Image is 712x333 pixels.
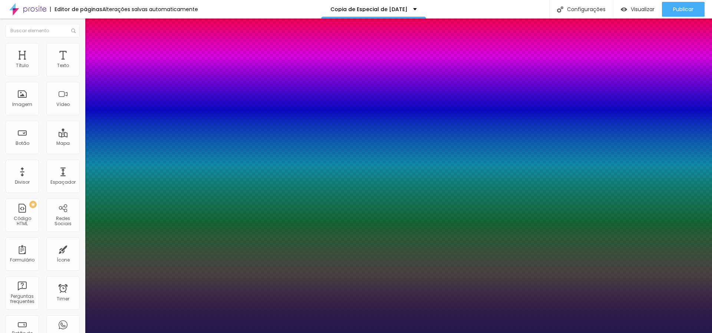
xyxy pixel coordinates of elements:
[56,102,70,107] div: Vídeo
[7,294,37,304] div: Perguntas frequentes
[613,2,662,17] button: Visualizar
[16,141,29,146] div: Botão
[71,29,76,33] img: Icone
[621,6,627,13] img: view-1.svg
[102,7,198,12] div: Alterações salvas automaticamente
[57,296,69,302] div: Timer
[662,2,705,17] button: Publicar
[6,24,80,37] input: Buscar elemento
[631,6,655,12] span: Visualizar
[48,216,78,227] div: Redes Sociais
[57,257,70,263] div: Ícone
[50,180,76,185] div: Espaçador
[673,6,693,12] span: Publicar
[56,141,70,146] div: Mapa
[15,180,30,185] div: Divisor
[16,63,29,68] div: Título
[10,257,34,263] div: Formulário
[12,102,32,107] div: Imagem
[330,7,408,12] p: Copia de Especial de [DATE]
[7,216,37,227] div: Código HTML
[50,7,102,12] div: Editor de páginas
[557,6,563,13] img: Icone
[57,63,69,68] div: Texto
